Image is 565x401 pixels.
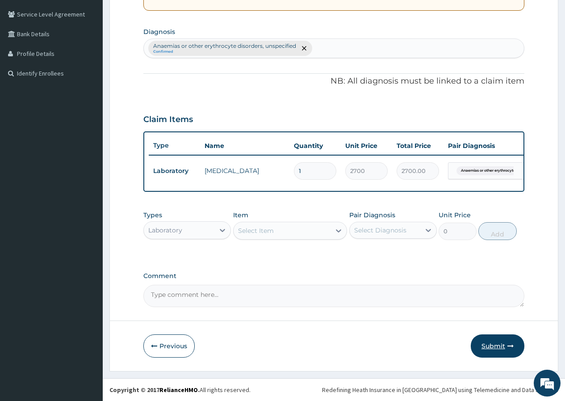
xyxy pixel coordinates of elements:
[341,137,392,155] th: Unit Price
[159,386,198,394] a: RelianceHMO
[52,113,123,203] span: We're online!
[456,166,523,175] span: Anaemias or other erythrocyte ...
[153,42,296,50] p: Anaemias or other erythrocyte disorders, unspecified
[289,137,341,155] th: Quantity
[354,226,406,235] div: Select Diagnosis
[143,27,175,36] label: Diagnosis
[103,378,565,401] footer: All rights reserved.
[4,244,170,275] textarea: Type your message and hit 'Enter'
[149,163,200,179] td: Laboratory
[153,50,296,54] small: Confirmed
[143,272,524,280] label: Comment
[471,334,524,358] button: Submit
[143,334,195,358] button: Previous
[200,162,289,180] td: [MEDICAL_DATA]
[46,50,150,62] div: Chat with us now
[146,4,168,26] div: Minimize live chat window
[143,76,524,87] p: NB: All diagnosis must be linked to a claim item
[233,211,248,219] label: Item
[439,211,471,219] label: Unit Price
[109,386,200,394] strong: Copyright © 2017 .
[322,385,558,394] div: Redefining Heath Insurance in [GEOGRAPHIC_DATA] using Telemedicine and Data Science!
[349,211,395,219] label: Pair Diagnosis
[200,137,289,155] th: Name
[238,226,274,235] div: Select Item
[478,222,516,240] button: Add
[300,44,308,52] span: remove selection option
[444,137,542,155] th: Pair Diagnosis
[148,226,182,235] div: Laboratory
[392,137,444,155] th: Total Price
[143,115,193,125] h3: Claim Items
[143,211,162,219] label: Types
[149,137,200,154] th: Type
[17,45,36,67] img: d_794563401_company_1708531726252_794563401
